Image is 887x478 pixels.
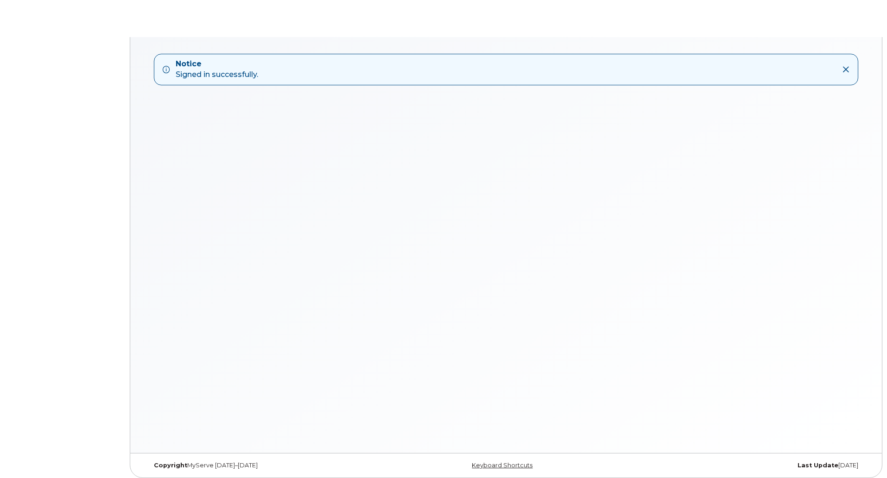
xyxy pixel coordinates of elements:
div: Signed in successfully. [176,59,258,80]
a: Keyboard Shortcuts [472,462,532,469]
strong: Last Update [798,462,838,469]
strong: Notice [176,59,258,70]
div: [DATE] [626,462,865,469]
strong: Copyright [154,462,187,469]
div: MyServe [DATE]–[DATE] [147,462,386,469]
